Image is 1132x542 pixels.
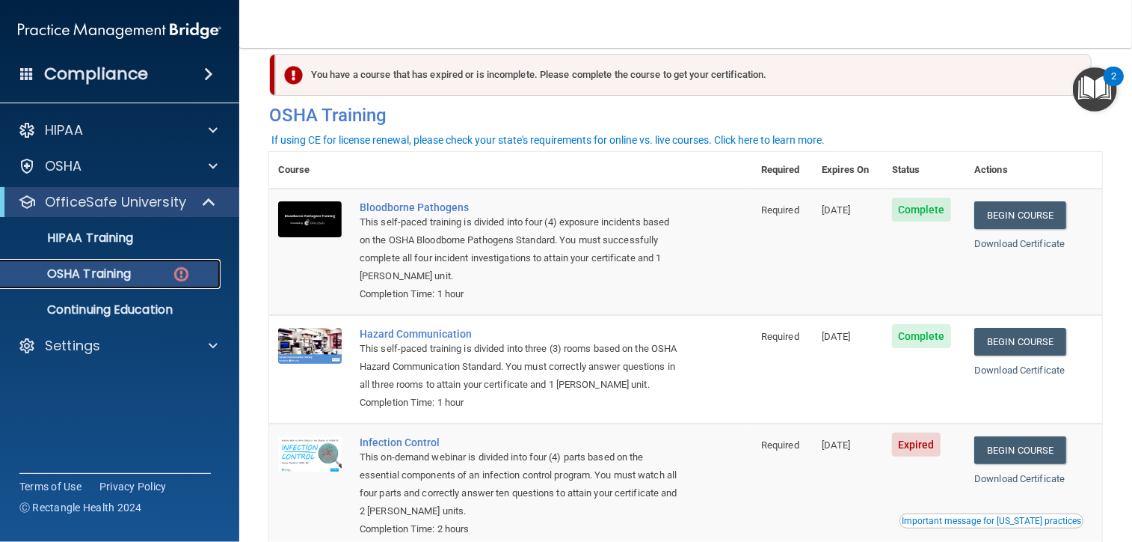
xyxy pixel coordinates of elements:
[18,121,218,139] a: HIPAA
[822,204,850,216] span: [DATE]
[10,267,131,281] p: OSHA Training
[1073,67,1117,112] button: Open Resource Center, 2 new notifications
[269,105,1102,126] h4: OSHA Training
[761,439,799,451] span: Required
[360,213,677,285] div: This self-paced training is divided into four (4) exposure incidents based on the OSHA Bloodborne...
[360,201,677,213] a: Bloodborne Pathogens
[360,394,677,412] div: Completion Time: 1 hour
[269,152,351,189] th: Course
[172,265,191,284] img: danger-circle.6113f641.png
[360,285,677,303] div: Completion Time: 1 hour
[45,121,83,139] p: HIPAA
[813,152,882,189] th: Expires On
[45,157,82,175] p: OSHA
[10,302,214,317] p: Continuing Education
[761,331,799,342] span: Required
[822,331,850,342] span: [DATE]
[892,324,951,348] span: Complete
[974,328,1065,356] a: Begin Course
[360,328,677,340] a: Hazard Communication
[974,365,1065,376] a: Download Certificate
[271,135,825,145] div: If using CE for license renewal, please check your state's requirements for online vs. live cours...
[892,433,941,457] span: Expired
[974,201,1065,229] a: Begin Course
[892,198,951,222] span: Complete
[1111,76,1116,96] div: 2
[284,66,303,85] img: exclamation-circle-solid-danger.72ef9ffc.png
[974,238,1065,249] a: Download Certificate
[974,436,1065,464] a: Begin Course
[761,204,799,216] span: Required
[45,193,186,211] p: OfficeSafe University
[18,337,218,355] a: Settings
[10,231,133,246] p: HIPAA Training
[822,439,850,451] span: [DATE]
[974,473,1065,484] a: Download Certificate
[275,54,1092,96] div: You have a course that has expired or is incomplete. Please complete the course to get your certi...
[752,152,813,189] th: Required
[45,337,100,355] p: Settings
[360,448,677,520] div: This on-demand webinar is divided into four (4) parts based on the essential components of an inf...
[99,479,167,494] a: Privacy Policy
[360,520,677,538] div: Completion Time: 2 hours
[19,500,142,515] span: Ⓒ Rectangle Health 2024
[360,436,677,448] a: Infection Control
[883,152,965,189] th: Status
[44,64,148,85] h4: Compliance
[19,479,81,494] a: Terms of Use
[902,517,1081,526] div: Important message for [US_STATE] practices
[18,16,221,46] img: PMB logo
[18,157,218,175] a: OSHA
[360,340,677,394] div: This self-paced training is divided into three (3) rooms based on the OSHA Hazard Communication S...
[899,514,1083,529] button: Read this if you are a dental practitioner in the state of CA
[18,193,217,211] a: OfficeSafe University
[965,152,1102,189] th: Actions
[269,133,827,147] button: If using CE for license renewal, please check your state's requirements for online vs. live cours...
